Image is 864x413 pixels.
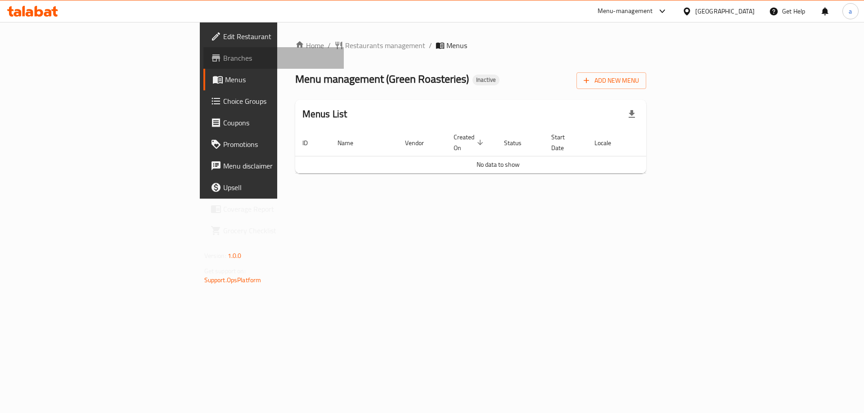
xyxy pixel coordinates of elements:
[621,103,643,125] div: Export file
[203,155,344,177] a: Menu disclaimer
[504,138,533,148] span: Status
[203,69,344,90] a: Menus
[225,74,337,85] span: Menus
[429,40,432,51] li: /
[203,133,344,155] a: Promotions
[203,177,344,198] a: Upsell
[576,72,646,89] button: Add New Menu
[203,220,344,241] a: Grocery Checklist
[203,198,344,220] a: Coverage Report
[584,75,639,86] span: Add New Menu
[203,47,344,69] a: Branches
[223,117,337,128] span: Coupons
[295,69,469,89] span: Menu management ( Green Roasteries )
[204,274,261,286] a: Support.OpsPlatform
[472,75,499,85] div: Inactive
[337,138,365,148] span: Name
[472,76,499,84] span: Inactive
[223,225,337,236] span: Grocery Checklist
[634,129,701,156] th: Actions
[203,112,344,133] a: Coupons
[594,138,623,148] span: Locale
[204,265,246,277] span: Get support on:
[223,139,337,150] span: Promotions
[446,40,467,51] span: Menus
[203,26,344,47] a: Edit Restaurant
[223,96,337,107] span: Choice Groups
[334,40,425,51] a: Restaurants management
[223,31,337,42] span: Edit Restaurant
[223,182,337,193] span: Upsell
[849,6,852,16] span: a
[204,250,226,262] span: Version:
[302,107,347,121] h2: Menus List
[223,204,337,214] span: Coverage Report
[302,138,319,148] span: ID
[405,138,436,148] span: Vendor
[228,250,242,262] span: 1.0.0
[223,160,337,171] span: Menu disclaimer
[598,6,653,17] div: Menu-management
[295,40,647,51] nav: breadcrumb
[203,90,344,112] a: Choice Groups
[477,159,520,170] span: No data to show
[345,40,425,51] span: Restaurants management
[454,132,486,153] span: Created On
[695,6,755,16] div: [GEOGRAPHIC_DATA]
[223,53,337,63] span: Branches
[551,132,576,153] span: Start Date
[295,129,701,173] table: enhanced table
